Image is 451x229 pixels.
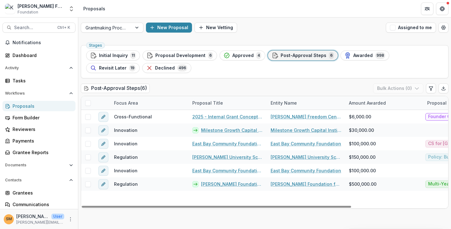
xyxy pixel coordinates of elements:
a: [PERSON_NAME] Foundation for Public Education - 2025 - Internal Grant Concept Form [201,181,263,187]
span: 6 [208,52,213,59]
a: Grantees [3,188,75,198]
span: Workflows [5,91,67,96]
div: Form Builder [13,114,70,121]
a: Proposals [3,101,75,111]
span: Awarded [353,53,373,58]
button: Notifications [3,38,75,48]
span: $30,000.00 [349,127,374,133]
a: East Bay Community Foundation [271,167,341,174]
button: Search... [3,23,75,33]
button: Initial Inquiry11 [86,50,140,60]
a: Milestone Growth Capital Institute [271,127,341,133]
span: Regulation [114,181,138,187]
div: Proposal Title [189,96,267,110]
p: [PERSON_NAME] [16,213,49,220]
span: Approved [232,53,254,58]
span: Search... [14,25,54,30]
div: Entity Name [267,96,345,110]
div: Ctrl + K [56,24,71,31]
button: New Proposal [146,23,192,33]
div: Communications [13,201,70,208]
a: East Bay Community Foundation - 2025 - Internal Grant Concept Form [192,167,263,174]
span: Contacts [5,178,67,182]
button: Proposal Development6 [143,50,217,60]
button: edit [98,112,108,122]
span: $6,000.00 [349,113,371,120]
button: Get Help [436,3,448,15]
a: Payments [3,136,75,146]
span: Activity [5,66,67,70]
button: Open Workflows [3,88,75,98]
button: edit [98,125,108,135]
a: Grantee Reports [3,147,75,158]
div: [PERSON_NAME] Foundation [18,3,65,9]
div: Subina Mahal [6,217,12,221]
button: edit [98,166,108,176]
button: edit [98,179,108,189]
button: Partners [421,3,433,15]
button: Declined496 [142,63,191,73]
div: Amount Awarded [345,96,423,110]
div: Entity Name [267,100,301,106]
div: Focus Area [110,100,142,106]
span: Innovation [114,140,137,147]
a: [PERSON_NAME] University School of Law [271,154,341,160]
button: More [67,216,74,223]
a: Milestone Growth Capital Institute - 2025 - Internal Grant Concept Form [201,127,263,133]
a: Communications [3,199,75,210]
span: $150,000.00 [349,154,376,160]
span: 19 [129,65,136,71]
span: Proposal Development [155,53,205,58]
p: [PERSON_NAME][EMAIL_ADDRESS][PERSON_NAME][DOMAIN_NAME] [16,220,64,225]
span: $500,000.00 [349,181,376,187]
img: Kapor Foundation [5,4,15,14]
button: Revisit Later19 [86,63,140,73]
a: East Bay Community Foundation - City of [GEOGRAPHIC_DATA] CIO - 2025 - Internal Grant Concept Form [192,140,263,147]
span: 998 [375,52,385,59]
div: Proposals [83,5,105,12]
button: Export table data [438,83,448,93]
button: Bulk Actions (0) [373,83,423,93]
h2: Post-Approval Steps ( 6 ) [81,84,150,93]
span: $100,000.00 [349,167,376,174]
button: New Vetting [194,23,237,33]
span: Declined [155,65,175,71]
a: Tasks [3,75,75,86]
button: Open entity switcher [67,3,76,15]
span: Initial Inquiry [99,53,128,58]
span: 6 [329,52,334,59]
div: Grantee Reports [13,149,70,156]
a: [PERSON_NAME] University School of Law - 2025 - Internal Grant Concept Form [192,154,263,160]
a: [PERSON_NAME] Freedom Center [271,113,341,120]
span: Notifications [13,40,73,45]
a: Dashboard [3,50,75,60]
div: Focus Area [110,96,189,110]
div: Reviewers [13,126,70,133]
div: Proposal Title [189,100,227,106]
button: Open Activity [3,63,75,73]
div: Tasks [13,77,70,84]
nav: breadcrumb [81,4,108,13]
div: Proposals [13,103,70,109]
button: edit [98,139,108,149]
button: Open table manager [438,23,448,33]
span: Documents [5,163,67,167]
span: Regulation [114,154,138,160]
span: Post-Approval Steps [281,53,326,58]
button: Open Documents [3,160,75,170]
span: Revisit Later [99,65,127,71]
a: [PERSON_NAME] Foundation for Public Education [271,181,341,187]
button: Approved4 [220,50,265,60]
span: Stages [89,43,102,48]
p: User [51,214,64,219]
span: Innovation [114,167,137,174]
div: Amount Awarded [345,100,390,106]
span: 4 [256,52,261,59]
a: Form Builder [3,112,75,123]
div: Payments [13,138,70,144]
span: Foundation [18,9,38,15]
a: Reviewers [3,124,75,134]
